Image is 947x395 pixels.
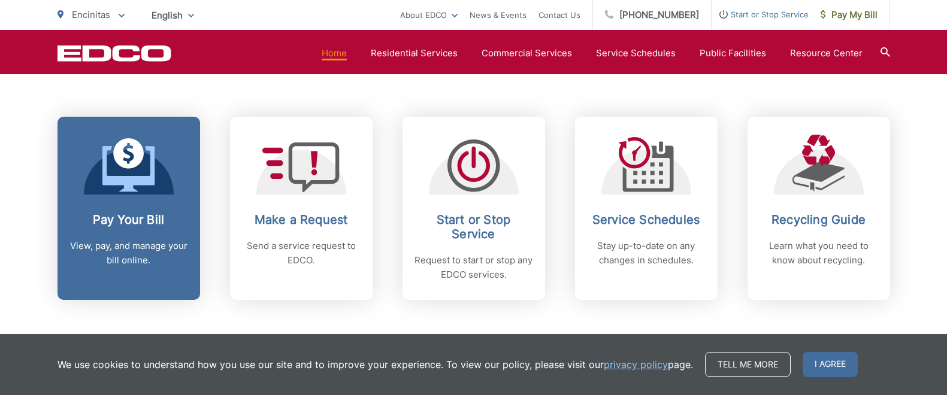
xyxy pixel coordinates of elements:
h2: Start or Stop Service [414,212,533,241]
a: privacy policy [604,357,668,372]
p: View, pay, and manage your bill online. [69,239,188,268]
p: We use cookies to understand how you use our site and to improve your experience. To view our pol... [58,357,693,372]
p: Send a service request to EDCO. [242,239,361,268]
a: News & Events [470,8,527,22]
p: Learn what you need to know about recycling. [760,239,878,268]
a: Tell me more [705,352,791,377]
a: Public Facilities [700,46,766,60]
h2: Recycling Guide [760,212,878,227]
a: Recycling Guide Learn what you need to know about recycling. [748,117,890,300]
a: Residential Services [371,46,458,60]
span: Pay My Bill [821,8,878,22]
a: Pay Your Bill View, pay, and manage your bill online. [58,117,200,300]
h2: Pay Your Bill [69,212,188,227]
a: Commercial Services [482,46,572,60]
p: Stay up-to-date on any changes in schedules. [587,239,706,268]
span: I agree [803,352,858,377]
a: Service Schedules Stay up-to-date on any changes in schedules. [575,117,718,300]
p: Request to start or stop any EDCO services. [414,253,533,282]
a: Contact Us [538,8,580,22]
a: Resource Center [790,46,863,60]
a: EDCD logo. Return to the homepage. [58,45,171,62]
a: Service Schedules [596,46,676,60]
a: Home [322,46,347,60]
span: Encinitas [72,9,110,20]
h2: Make a Request [242,212,361,227]
span: English [143,5,203,26]
a: Make a Request Send a service request to EDCO. [230,117,373,300]
a: About EDCO [400,8,458,22]
h2: Service Schedules [587,212,706,227]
